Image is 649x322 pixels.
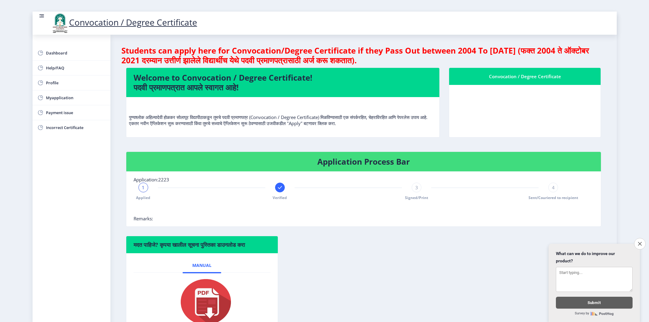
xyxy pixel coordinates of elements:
[46,49,106,57] span: Dashboard
[134,241,271,248] h6: मदत पाहिजे? कृपया खालील सूचना पुस्तिका डाउनलोड करा
[46,109,106,116] span: Payment issue
[136,195,150,200] span: Applied
[51,16,197,28] a: Convocation / Degree Certificate
[33,120,110,135] a: Incorrect Certificate
[33,46,110,60] a: Dashboard
[456,73,594,80] div: Convocation / Degree Certificate
[33,75,110,90] a: Profile
[134,157,594,166] h4: Application Process Bar
[142,184,145,191] span: 1
[33,61,110,75] a: Help/FAQ
[33,105,110,120] a: Payment issue
[415,184,418,191] span: 3
[134,73,432,92] h4: Welcome to Convocation / Degree Certificate! पदवी प्रमाणपत्रात आपले स्वागत आहे!
[46,79,106,86] span: Profile
[552,184,555,191] span: 4
[121,46,606,65] h4: Students can apply here for Convocation/Degree Certificate if they Pass Out between 2004 To [DATE...
[192,263,211,268] span: Manual
[51,13,69,33] img: logo
[46,94,106,101] span: Myapplication
[529,195,578,200] span: Sent/Couriered to recipient
[273,195,287,200] span: Verified
[33,90,110,105] a: Myapplication
[134,215,153,222] span: Remarks:
[183,258,221,273] a: Manual
[405,195,428,200] span: Signed/Print
[129,102,437,126] p: पुण्यश्लोक अहिल्यादेवी होळकर सोलापूर विद्यापीठाकडून तुमचे पदवी प्रमाणपत्र (Convocation / Degree C...
[46,64,106,72] span: Help/FAQ
[134,177,169,183] span: Application:2223
[46,124,106,131] span: Incorrect Certificate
